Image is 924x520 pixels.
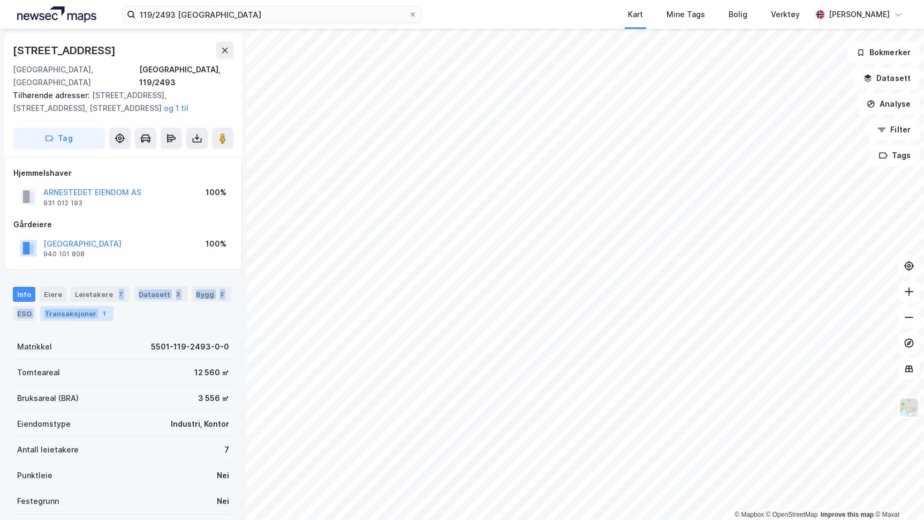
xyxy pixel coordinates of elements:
div: ESG [13,306,36,321]
div: Festegrunn [17,495,59,508]
a: Mapbox [734,511,764,518]
span: Tilhørende adresser: [13,91,92,100]
div: Datasett [134,287,187,302]
iframe: Chat Widget [870,469,924,520]
div: 100% [206,186,226,199]
div: Nei [217,469,229,482]
div: Hjemmelshaver [13,167,233,180]
div: 12 560 ㎡ [194,366,229,379]
button: Datasett [854,68,920,89]
div: Bolig [729,8,747,21]
div: 931 012 193 [43,199,82,207]
div: Industri, Kontor [171,418,229,430]
div: Nei [217,495,229,508]
div: Kart [628,8,643,21]
div: 3 556 ㎡ [198,392,229,405]
div: Matrikkel [17,340,52,353]
div: 940 101 808 [43,250,85,258]
div: [GEOGRAPHIC_DATA], 119/2493 [139,63,233,89]
div: Mine Tags [667,8,705,21]
div: Leietakere [71,287,130,302]
div: Tomteareal [17,366,60,379]
div: [STREET_ADDRESS], [STREET_ADDRESS], [STREET_ADDRESS] [13,89,225,115]
div: 1 [99,308,109,319]
div: [GEOGRAPHIC_DATA], [GEOGRAPHIC_DATA] [13,63,139,89]
div: 3 [172,289,183,300]
button: Bokmerker [847,42,920,63]
a: OpenStreetMap [766,511,818,518]
button: Tag [13,128,105,149]
div: Transaksjoner [40,306,113,321]
button: Analyse [858,93,920,115]
div: Info [13,287,35,302]
div: Eiendomstype [17,418,71,430]
button: Filter [868,119,920,140]
input: Søk på adresse, matrikkel, gårdeiere, leietakere eller personer [135,6,408,23]
div: Bygg [192,287,231,302]
div: [PERSON_NAME] [829,8,890,21]
img: Z [899,397,919,418]
div: Eiere [40,287,66,302]
div: 5501-119-2493-0-0 [151,340,229,353]
div: Antall leietakere [17,443,79,456]
div: Bruksareal (BRA) [17,392,79,405]
div: 7 [115,289,126,300]
div: 7 [224,443,229,456]
div: Gårdeiere [13,218,233,231]
div: 3 [216,289,227,300]
div: [STREET_ADDRESS] [13,42,118,59]
button: Tags [870,145,920,166]
div: Verktøy [771,8,800,21]
div: Punktleie [17,469,52,482]
div: 100% [206,237,226,250]
div: Kontrollprogram for chat [870,469,924,520]
img: logo.a4113a55bc3d86da70a041830d287a7e.svg [17,6,96,23]
a: Improve this map [821,511,874,518]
